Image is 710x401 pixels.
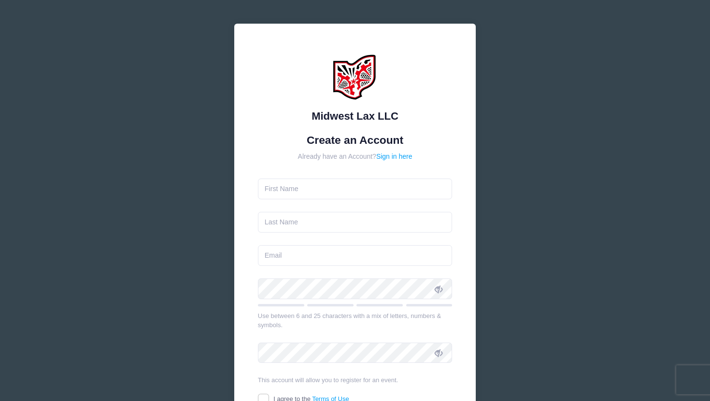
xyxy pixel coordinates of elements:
div: Midwest Lax LLC [258,108,453,124]
input: Email [258,245,453,266]
div: This account will allow you to register for an event. [258,375,453,385]
img: Midwest Lax LLC [326,47,384,105]
div: Already have an Account? [258,152,453,162]
a: Sign in here [376,152,412,160]
div: Use between 6 and 25 characters with a mix of letters, numbers & symbols. [258,311,453,330]
input: Last Name [258,212,453,233]
h1: Create an Account [258,134,453,147]
input: First Name [258,179,453,199]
